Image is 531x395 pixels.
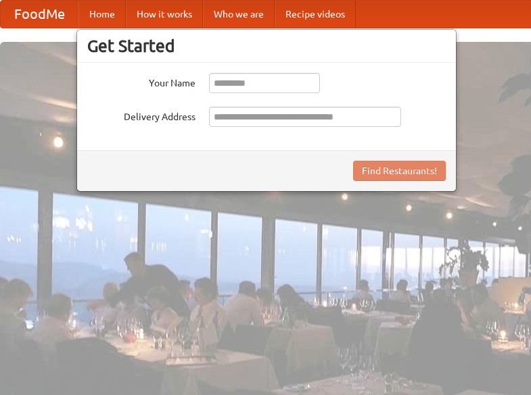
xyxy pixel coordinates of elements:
[78,1,126,28] a: Home
[275,1,356,28] a: Recipe videos
[1,1,78,28] a: FoodMe
[203,1,275,28] a: Who we are
[87,73,195,90] label: Your Name
[87,107,195,124] label: Delivery Address
[353,161,446,181] button: Find Restaurants!
[126,1,203,28] a: How it works
[87,36,446,56] h3: Get Started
